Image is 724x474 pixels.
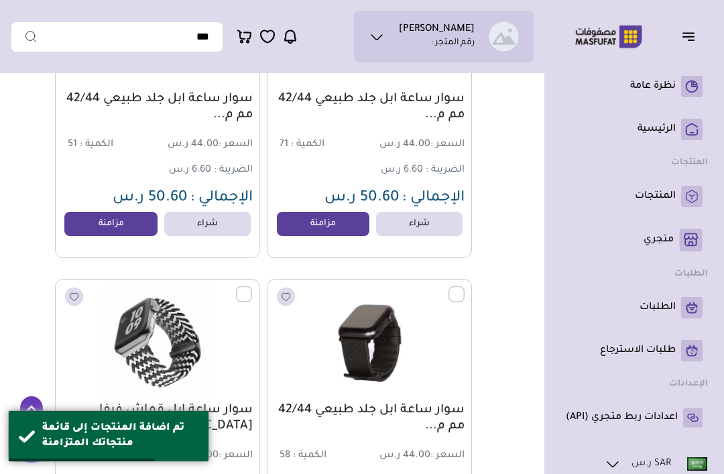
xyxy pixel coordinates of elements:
[671,158,708,168] strong: المنتجات
[159,139,253,152] span: 44.00 ر.س
[64,212,158,236] a: مزامنة
[431,37,475,50] p: رقم المتجر :
[164,212,251,236] a: شراء
[280,451,290,461] span: 58
[399,23,475,37] h1: [PERSON_NAME]
[274,91,465,123] a: سوار ساعة ابل جلد طبيعي 42/44 مم م...
[280,139,288,150] span: 71
[169,165,211,176] span: 6.60 ر.س
[604,455,708,473] a: SAR ر.س
[376,212,463,236] a: شراء
[324,190,400,206] span: 50.60 ر.س
[426,165,465,176] span: الضريبة :
[275,286,464,399] img: 241.625-241.625202310101429-ANyFg2rSXpR02o3suLiP7EaaMAYXwMTAIATbPb5O.jpg
[566,23,652,50] img: Logo
[638,123,676,136] p: الرئيسية
[566,186,703,207] a: المنتجات
[219,451,253,461] span: السعر :
[42,421,198,451] div: تم اضافة المنتجات إلى قائمة منتجاتك المتزامنة
[219,139,253,150] span: السعر :
[214,165,253,176] span: الضريبة :
[371,139,465,152] span: 44.00 ر.س
[62,402,253,434] a: سوار ساعة ابل قماش فيفا [GEOGRAPHIC_DATA] مقاس...
[687,457,707,471] img: Eng
[80,139,113,150] span: الكمية :
[566,119,703,140] a: الرئيسية
[566,76,703,97] a: نظرة عامة
[566,229,703,251] a: متجري
[113,190,188,206] span: 50.60 ر.س
[63,286,252,399] img: 241.625-241.625202310101439-2023-09-17-6506e2c187b42.png
[68,139,77,150] span: 51
[600,344,676,357] p: طلبات الاسترجاع
[566,297,703,318] a: الطلبات
[566,340,703,361] a: طلبات الاسترجاع
[277,212,370,236] a: مزامنة
[674,270,708,279] strong: الطلبات
[640,301,676,314] p: الطلبات
[291,139,324,150] span: الكمية :
[630,80,676,93] p: نظرة عامة
[669,379,708,389] strong: الإعدادات
[635,190,676,203] p: المنتجات
[371,450,465,463] span: 44.00 ر.س
[381,165,423,176] span: 6.60 ر.س
[190,190,253,206] span: الإجمالي :
[430,451,465,461] span: السعر :
[430,139,465,150] span: السعر :
[402,190,465,206] span: الإجمالي :
[62,91,253,123] a: سوار ساعة ابل جلد طبيعي 42/44 مم م...
[566,407,703,428] a: اعدادات ربط متجري (API)
[644,233,674,247] p: متجري
[293,451,326,461] span: الكمية :
[566,411,678,424] p: اعدادات ربط متجري (API)
[274,402,465,434] a: سوار ساعة ابل جلد طبيعي 42/44 مم م...
[489,21,519,52] img: كميل الضامن كميل الضامن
